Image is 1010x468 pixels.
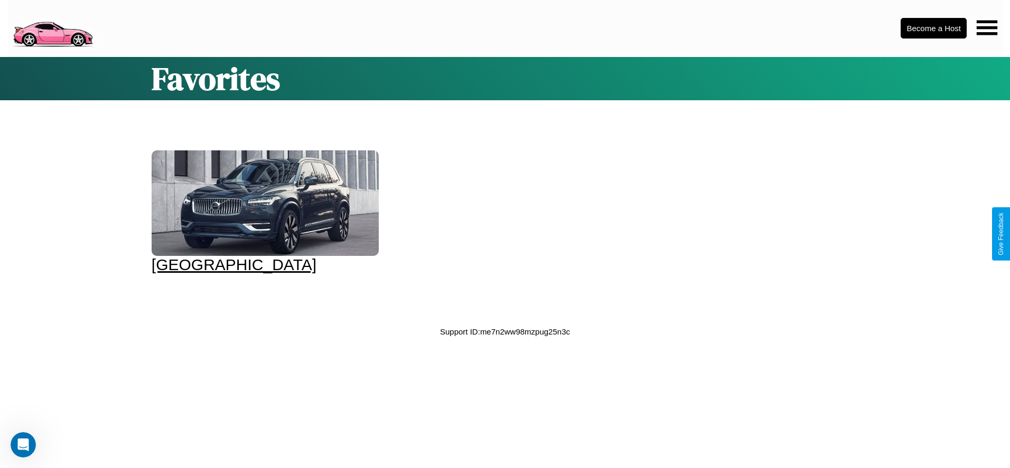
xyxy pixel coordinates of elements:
[8,5,97,50] img: logo
[11,432,36,457] iframe: Intercom live chat
[997,213,1005,255] div: Give Feedback
[152,57,858,100] h1: Favorites
[440,324,570,339] p: Support ID: me7n2ww98mzpug25n3c
[152,256,379,274] div: [GEOGRAPHIC_DATA]
[901,18,967,39] button: Become a Host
